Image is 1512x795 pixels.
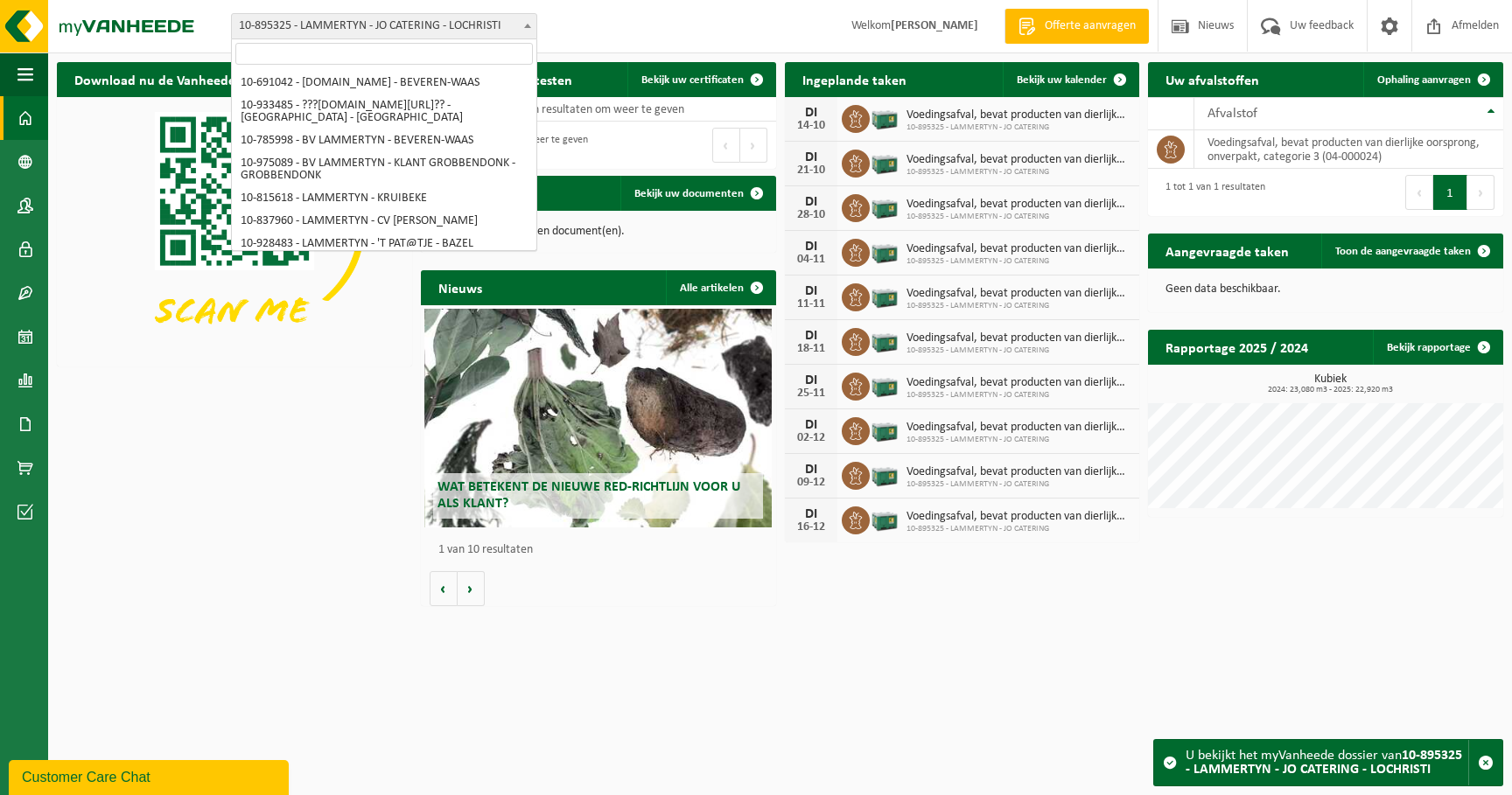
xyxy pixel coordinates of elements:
[870,192,899,221] img: PB-LB-0680-HPE-GN-01
[1040,17,1140,35] span: Offerte aanvragen
[712,128,740,163] button: Previous
[437,480,740,511] span: Wat betekent de nieuwe RED-richtlijn voor u als klant?
[906,390,1131,401] span: 10-895325 - LAMMERTYN - JO CATERING
[870,147,899,177] img: PB-LB-0680-HPE-GN-01
[906,345,1131,356] span: 10-895325 - LAMMERTYN - JO CATERING
[870,325,899,355] img: PB-LB-0680-HPE-GN-01
[235,72,533,94] li: 10-691042 - [DOMAIN_NAME] - BEVEREN-WAAS
[785,62,924,96] h2: Ingeplande taken
[870,459,899,489] img: PB-LB-0680-HPE-GN-01
[57,62,290,96] h2: Download nu de Vanheede+ app!
[906,153,1131,167] span: Voedingsafval, bevat producten van dierlijke oorsprong, onverpakt, categorie 3
[1157,173,1265,212] div: 1 tot 1 van 1 resultaten
[794,432,829,444] div: 02-12
[458,571,485,606] button: Volgende
[794,387,829,400] div: 25-11
[906,301,1131,311] span: 10-895325 - LAMMERTYN - JO CATERING
[794,521,829,533] div: 16-12
[906,479,1131,490] span: 10-895325 - LAMMERTYN - JO CATERING
[794,343,829,355] div: 18-11
[1377,74,1471,86] span: Ophaling aanvragen
[906,524,1131,534] span: 10-895325 - LAMMERTYN - JO CATERING
[906,465,1131,479] span: Voedingsafval, bevat producten van dierlijke oorsprong, onverpakt, categorie 3
[1186,740,1468,785] div: U bekijkt het myVanheede dossier van
[906,376,1131,390] span: Voedingsafval, bevat producten van dierlijke oorsprong, onverpakt, categorie 3
[794,120,829,132] div: 14-10
[1433,175,1467,210] button: 1
[794,164,829,177] div: 21-10
[870,504,899,533] img: PB-LB-0680-HPE-GN-01
[794,209,829,221] div: 28-10
[794,284,829,298] div: DI
[1003,62,1137,97] a: Bekijk uw kalender
[1467,175,1494,210] button: Next
[870,236,899,266] img: PB-LB-0680-HPE-GN-01
[9,757,292,795] iframe: chat widget
[1194,130,1503,169] td: voedingsafval, bevat producten van dierlijke oorsprong, onverpakt, categorie 3 (04-000024)
[794,150,829,164] div: DI
[794,298,829,310] div: 11-11
[57,97,412,363] img: Download de VHEPlus App
[232,14,536,38] span: 10-895325 - LAMMERTYN - JO CATERING - LOCHRISTI
[627,62,774,97] a: Bekijk uw certificaten
[235,187,533,210] li: 10-815618 - LAMMERTYN - KRUIBEKE
[620,176,774,211] a: Bekijk uw documenten
[794,240,829,254] div: DI
[1207,107,1257,121] span: Afvalstof
[794,373,829,387] div: DI
[906,108,1131,122] span: Voedingsafval, bevat producten van dierlijke oorsprong, onverpakt, categorie 3
[634,188,744,199] span: Bekijk uw documenten
[1405,175,1433,210] button: Previous
[438,226,759,238] p: U heeft 152 ongelezen document(en).
[906,510,1131,524] span: Voedingsafval, bevat producten van dierlijke oorsprong, onverpakt, categorie 3
[235,129,533,152] li: 10-785998 - BV LAMMERTYN - BEVEREN-WAAS
[231,13,537,39] span: 10-895325 - LAMMERTYN - JO CATERING - LOCHRISTI
[1148,62,1277,96] h2: Uw afvalstoffen
[906,167,1131,178] span: 10-895325 - LAMMERTYN - JO CATERING
[1363,62,1501,97] a: Ophaling aanvragen
[906,242,1131,256] span: Voedingsafval, bevat producten van dierlijke oorsprong, onverpakt, categorie 3
[794,463,829,477] div: DI
[666,270,774,305] a: Alle artikelen
[794,195,829,209] div: DI
[438,544,767,556] p: 1 van 10 resultaten
[794,507,829,521] div: DI
[906,287,1131,301] span: Voedingsafval, bevat producten van dierlijke oorsprong, onverpakt, categorie 3
[1186,749,1462,777] strong: 10-895325 - LAMMERTYN - JO CATERING - LOCHRISTI
[870,102,899,132] img: PB-LB-0680-HPE-GN-01
[794,418,829,432] div: DI
[430,571,458,606] button: Vorige
[1148,330,1326,364] h2: Rapportage 2025 / 2024
[870,281,899,310] img: PB-LB-0680-HPE-GN-01
[906,331,1131,345] span: Voedingsafval, bevat producten van dierlijke oorsprong, onverpakt, categorie 3
[1165,283,1486,296] p: Geen data beschikbaar.
[235,233,533,255] li: 10-928483 - LAMMERTYN - 'T PAT@TJE - BAZEL
[794,106,829,120] div: DI
[870,370,899,400] img: PB-LB-0680-HPE-GN-01
[906,435,1131,445] span: 10-895325 - LAMMERTYN - JO CATERING
[1017,74,1107,86] span: Bekijk uw kalender
[1373,330,1501,365] a: Bekijk rapportage
[1157,386,1503,394] span: 2024: 23,080 m3 - 2025: 22,920 m3
[641,74,744,86] span: Bekijk uw certificaten
[235,152,533,187] li: 10-975089 - BV LAMMERTYN - KLANT GROBBENDONK - GROBBENDONK
[424,309,773,527] a: Wat betekent de nieuwe RED-richtlijn voor u als klant?
[906,421,1131,435] span: Voedingsafval, bevat producten van dierlijke oorsprong, onverpakt, categorie 3
[1148,234,1306,268] h2: Aangevraagde taken
[906,198,1131,212] span: Voedingsafval, bevat producten van dierlijke oorsprong, onverpakt, categorie 3
[1321,234,1501,268] a: Toon de aangevraagde taken
[421,270,500,304] h2: Nieuws
[906,212,1131,222] span: 10-895325 - LAMMERTYN - JO CATERING
[870,415,899,444] img: PB-LB-0680-HPE-GN-01
[794,329,829,343] div: DI
[794,254,829,266] div: 04-11
[1004,9,1149,44] a: Offerte aanvragen
[794,477,829,489] div: 09-12
[421,97,776,122] td: Geen resultaten om weer te geven
[235,94,533,129] li: 10-933485 - ???[DOMAIN_NAME][URL]?? - [GEOGRAPHIC_DATA] - [GEOGRAPHIC_DATA]
[906,122,1131,133] span: 10-895325 - LAMMERTYN - JO CATERING
[1157,373,1503,394] h3: Kubiek
[235,210,533,233] li: 10-837960 - LAMMERTYN - CV [PERSON_NAME]
[740,128,767,163] button: Next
